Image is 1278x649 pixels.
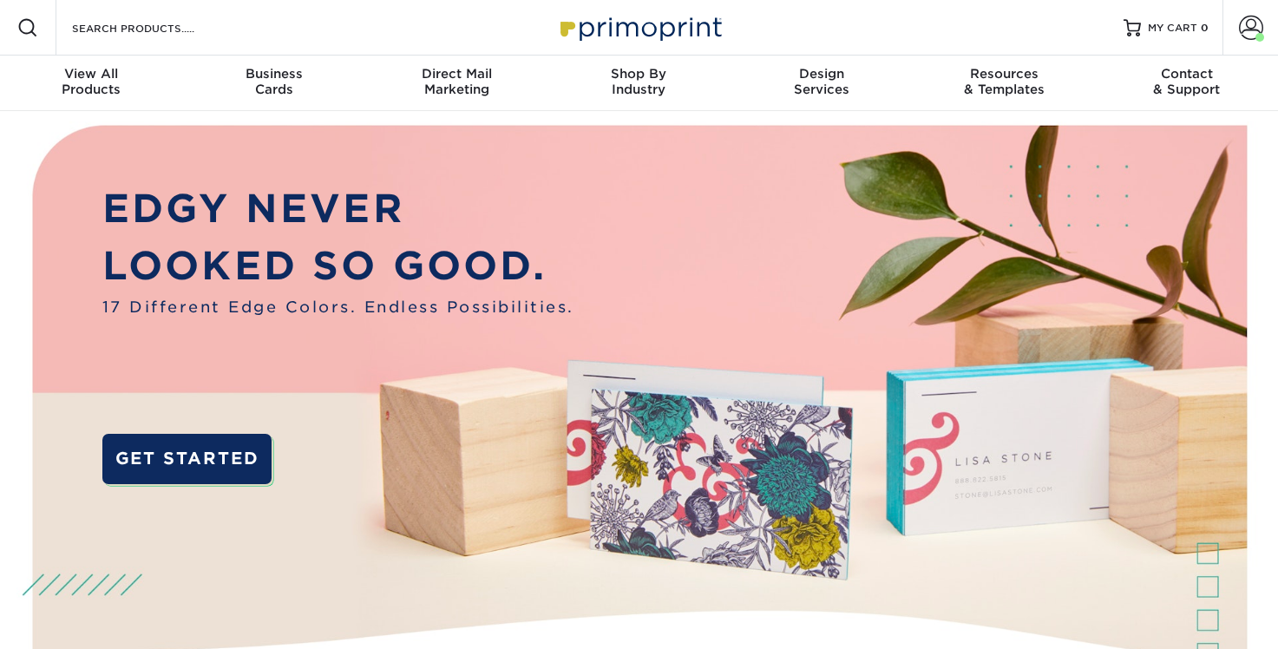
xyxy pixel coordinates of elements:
[913,56,1095,111] a: Resources& Templates
[102,238,574,295] p: LOOKED SO GOOD.
[70,17,239,38] input: SEARCH PRODUCTS.....
[547,66,730,82] span: Shop By
[102,180,574,238] p: EDGY NEVER
[1201,22,1209,34] span: 0
[1096,66,1278,97] div: & Support
[182,56,364,111] a: BusinessCards
[731,66,913,97] div: Services
[4,596,147,643] iframe: Google Customer Reviews
[731,56,913,111] a: DesignServices
[731,66,913,82] span: Design
[553,9,726,46] img: Primoprint
[1096,56,1278,111] a: Contact& Support
[102,434,272,484] a: GET STARTED
[182,66,364,97] div: Cards
[913,66,1095,97] div: & Templates
[913,66,1095,82] span: Resources
[1096,66,1278,82] span: Contact
[1148,21,1197,36] span: MY CART
[547,66,730,97] div: Industry
[365,66,547,97] div: Marketing
[365,56,547,111] a: Direct MailMarketing
[102,296,574,319] span: 17 Different Edge Colors. Endless Possibilities.
[547,56,730,111] a: Shop ByIndustry
[365,66,547,82] span: Direct Mail
[182,66,364,82] span: Business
